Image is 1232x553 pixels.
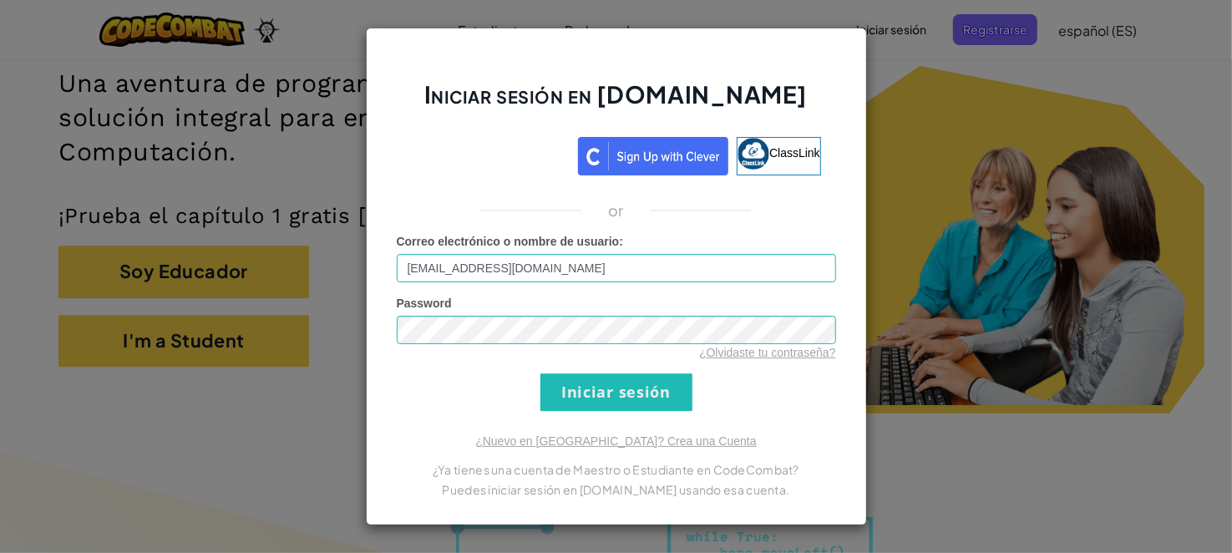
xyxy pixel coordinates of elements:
img: classlink-logo-small.png [738,138,769,170]
p: ¿Ya tienes una cuenta de Maestro o Estudiante en CodeCombat? [397,459,836,479]
span: ClassLink [769,146,820,160]
label: : [397,233,624,250]
p: or [608,200,624,221]
span: Password [397,297,452,310]
img: clever_sso_button@2x.png [578,137,728,175]
input: Iniciar sesión [540,373,692,411]
a: ¿Olvidaste tu contraseña? [699,346,835,359]
p: Puedes iniciar sesión en [DOMAIN_NAME] usando esa cuenta. [397,479,836,500]
iframe: Botón de Acceder con Google [403,135,578,172]
h2: Iniciar sesión en [DOMAIN_NAME] [397,79,836,127]
span: Correo electrónico o nombre de usuario [397,235,620,248]
a: ¿Nuevo en [GEOGRAPHIC_DATA]? Crea una Cuenta [475,434,756,448]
